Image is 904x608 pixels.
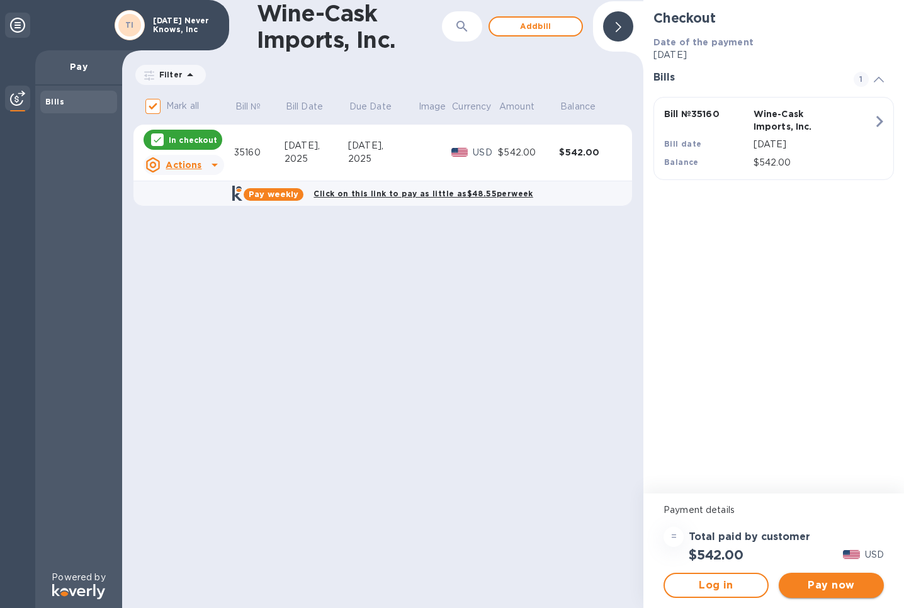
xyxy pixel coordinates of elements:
p: Bill Date [286,100,323,113]
p: USD [473,146,498,159]
h3: Bills [653,72,839,84]
b: Click on this link to pay as little as $48.55 per week [314,189,533,198]
button: Pay now [779,573,884,598]
b: Bills [45,97,64,106]
b: TI [125,20,134,30]
p: Bill № [235,100,261,113]
img: USD [451,148,468,157]
p: Currency [452,100,491,113]
p: Payment details [664,504,884,517]
p: Powered by [52,571,105,584]
div: $542.00 [559,146,620,159]
p: $542.00 [754,156,873,169]
b: Date of the payment [653,37,754,47]
p: [DATE] Never Knows, Inc [153,16,216,34]
p: Due Date [349,100,392,113]
span: Add bill [500,19,572,34]
h2: $542.00 [689,547,743,563]
u: Actions [166,160,201,170]
p: USD [865,548,884,561]
img: USD [843,550,860,559]
b: Balance [664,157,699,167]
b: Pay weekly [249,189,298,199]
div: $542.00 [498,146,559,159]
span: Due Date [349,100,408,113]
p: [DATE] [653,48,894,62]
button: Addbill [489,16,583,37]
p: Mark all [166,99,199,113]
p: Filter [154,69,183,80]
p: Bill № 35160 [664,108,749,120]
div: 2025 [285,152,348,166]
p: Image [419,100,446,113]
p: In checkout [169,135,217,145]
p: Pay [45,60,112,73]
b: Bill date [664,139,702,149]
div: 2025 [348,152,417,166]
img: Logo [52,584,105,599]
button: Bill №35160Wine-Cask Imports, Inc.Bill date[DATE]Balance$542.00 [653,97,894,180]
span: Amount [499,100,551,113]
h2: Checkout [653,10,894,26]
span: 1 [854,72,869,87]
p: Amount [499,100,534,113]
span: Bill Date [286,100,339,113]
button: Log in [664,573,769,598]
h3: Total paid by customer [689,531,810,543]
p: Wine-Cask Imports, Inc. [754,108,838,133]
p: Balance [560,100,596,113]
div: [DATE], [285,139,348,152]
div: 35160 [234,146,285,159]
span: Pay now [789,578,874,593]
div: [DATE], [348,139,417,152]
span: Balance [560,100,612,113]
p: [DATE] [754,138,873,151]
span: Log in [675,578,757,593]
span: Bill № [235,100,278,113]
div: = [664,527,684,547]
